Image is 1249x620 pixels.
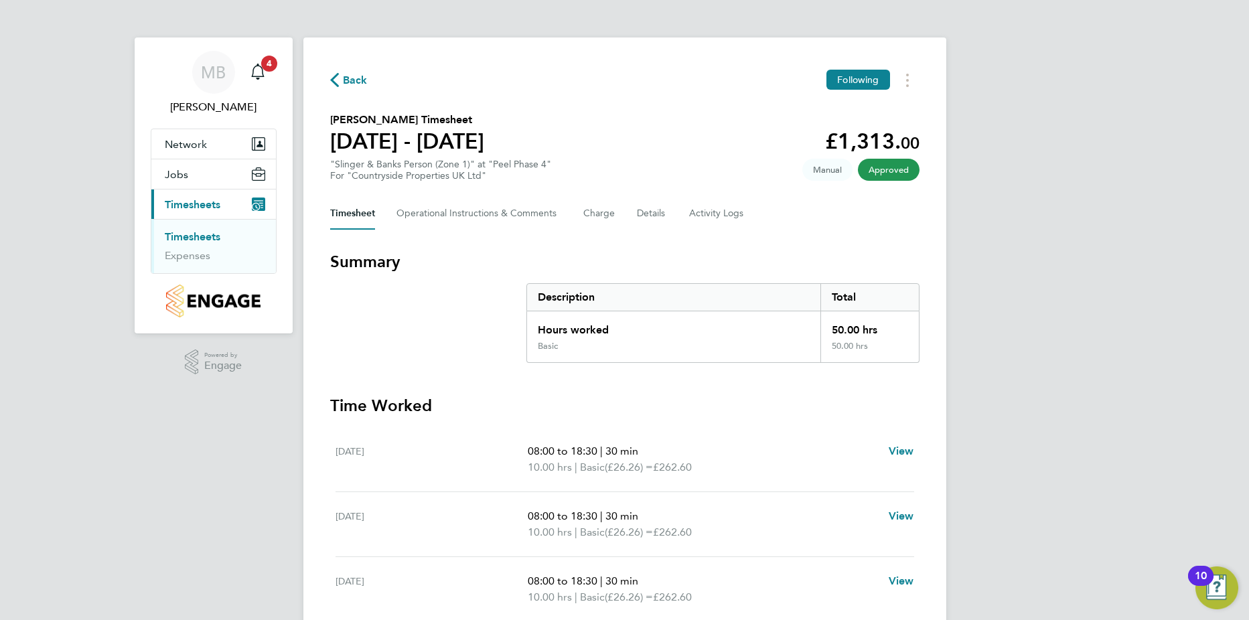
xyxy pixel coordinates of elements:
span: Network [165,138,207,151]
h1: [DATE] - [DATE] [330,128,484,155]
a: View [889,508,914,524]
span: 30 min [605,510,638,522]
button: Details [637,198,668,230]
span: Timesheets [165,198,220,211]
span: £262.60 [653,526,692,538]
button: Timesheets [151,189,276,219]
nav: Main navigation [135,37,293,333]
app-decimal: £1,313. [825,129,920,154]
span: 10.00 hrs [528,526,572,538]
span: Powered by [204,350,242,361]
button: Network [151,129,276,159]
a: Go to home page [151,285,277,317]
span: 30 min [605,574,638,587]
span: (£26.26) = [605,461,653,473]
span: View [889,445,914,457]
div: Hours worked [527,311,821,341]
button: Back [330,72,368,88]
span: | [575,526,577,538]
a: MB[PERSON_NAME] [151,51,277,115]
div: Total [820,284,918,311]
span: 4 [261,56,277,72]
span: 08:00 to 18:30 [528,510,597,522]
h2: [PERSON_NAME] Timesheet [330,112,484,128]
span: 10.00 hrs [528,591,572,603]
span: £262.60 [653,591,692,603]
span: Engage [204,360,242,372]
div: Timesheets [151,219,276,273]
div: 10 [1195,576,1207,593]
span: | [575,461,577,473]
a: View [889,443,914,459]
div: Basic [538,341,558,352]
h3: Summary [330,251,920,273]
img: countryside-properties-logo-retina.png [166,285,261,317]
span: (£26.26) = [605,526,653,538]
div: Summary [526,283,920,363]
span: MB [201,64,226,81]
span: Basic [580,524,605,540]
span: 00 [901,133,920,153]
span: 08:00 to 18:30 [528,445,597,457]
button: Operational Instructions & Comments [396,198,562,230]
span: 30 min [605,445,638,457]
div: 50.00 hrs [820,341,918,362]
div: [DATE] [336,443,528,475]
button: Open Resource Center, 10 new notifications [1195,566,1238,609]
h3: Time Worked [330,395,920,416]
span: Jobs [165,168,188,181]
span: | [600,510,603,522]
span: View [889,574,914,587]
button: Following [826,70,889,90]
div: Description [527,284,821,311]
a: 4 [244,51,271,94]
span: Back [343,72,368,88]
button: Timesheets Menu [895,70,920,90]
span: Following [837,74,879,86]
span: (£26.26) = [605,591,653,603]
span: £262.60 [653,461,692,473]
span: | [600,574,603,587]
div: 50.00 hrs [820,311,918,341]
a: Expenses [165,249,210,262]
span: View [889,510,914,522]
span: 10.00 hrs [528,461,572,473]
button: Charge [583,198,615,230]
a: View [889,573,914,589]
span: | [600,445,603,457]
div: For "Countryside Properties UK Ltd" [330,170,551,181]
span: Basic [580,459,605,475]
a: Powered byEngage [185,350,242,375]
span: This timesheet has been approved. [858,159,920,181]
div: [DATE] [336,573,528,605]
button: Jobs [151,159,276,189]
a: Timesheets [165,230,220,243]
button: Timesheet [330,198,375,230]
div: "Slinger & Banks Person (Zone 1)" at "Peel Phase 4" [330,159,551,181]
span: 08:00 to 18:30 [528,574,597,587]
span: Basic [580,589,605,605]
span: Mihai Balan [151,99,277,115]
span: This timesheet was manually created. [802,159,853,181]
button: Activity Logs [689,198,745,230]
div: [DATE] [336,508,528,540]
span: | [575,591,577,603]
